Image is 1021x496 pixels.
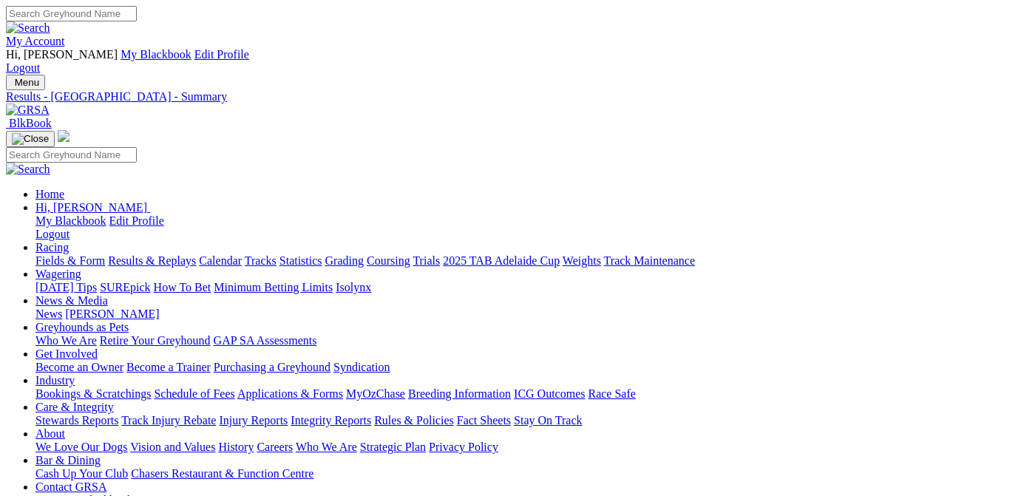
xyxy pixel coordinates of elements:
[35,387,1015,401] div: Industry
[35,347,98,360] a: Get Involved
[35,254,1015,268] div: Racing
[108,254,196,267] a: Results & Replays
[333,361,390,373] a: Syndication
[279,254,322,267] a: Statistics
[35,308,1015,321] div: News & Media
[6,48,1015,75] div: My Account
[35,268,81,280] a: Wagering
[588,387,635,400] a: Race Safe
[35,201,150,214] a: Hi, [PERSON_NAME]
[65,308,159,320] a: [PERSON_NAME]
[35,374,75,387] a: Industry
[443,254,560,267] a: 2025 TAB Adelaide Cup
[35,414,1015,427] div: Care & Integrity
[35,294,108,307] a: News & Media
[218,441,254,453] a: History
[35,361,1015,374] div: Get Involved
[214,281,333,293] a: Minimum Betting Limits
[6,6,137,21] input: Search
[35,214,106,227] a: My Blackbook
[121,414,216,427] a: Track Injury Rebate
[35,427,65,440] a: About
[35,441,127,453] a: We Love Our Dogs
[245,254,277,267] a: Tracks
[35,361,123,373] a: Become an Owner
[563,254,601,267] a: Weights
[35,214,1015,241] div: Hi, [PERSON_NAME]
[6,147,137,163] input: Search
[35,334,97,347] a: Who We Are
[126,361,211,373] a: Become a Trainer
[336,281,371,293] a: Isolynx
[100,281,150,293] a: SUREpick
[35,467,128,480] a: Cash Up Your Club
[325,254,364,267] a: Grading
[296,441,357,453] a: Who We Are
[374,414,454,427] a: Rules & Policies
[35,467,1015,480] div: Bar & Dining
[604,254,695,267] a: Track Maintenance
[6,35,65,47] a: My Account
[109,214,164,227] a: Edit Profile
[35,188,64,200] a: Home
[514,414,582,427] a: Stay On Track
[35,201,147,214] span: Hi, [PERSON_NAME]
[154,281,211,293] a: How To Bet
[360,441,426,453] a: Strategic Plan
[6,75,45,90] button: Toggle navigation
[35,254,105,267] a: Fields & Form
[6,61,40,74] a: Logout
[100,334,211,347] a: Retire Your Greyhound
[15,77,39,88] span: Menu
[199,254,242,267] a: Calendar
[35,281,1015,294] div: Wagering
[35,401,114,413] a: Care & Integrity
[35,480,106,493] a: Contact GRSA
[6,48,118,61] span: Hi, [PERSON_NAME]
[257,441,293,453] a: Careers
[6,103,50,117] img: GRSA
[214,361,330,373] a: Purchasing a Greyhound
[219,414,288,427] a: Injury Reports
[214,334,317,347] a: GAP SA Assessments
[6,131,55,147] button: Toggle navigation
[35,387,151,400] a: Bookings & Scratchings
[130,441,215,453] a: Vision and Values
[429,441,498,453] a: Privacy Policy
[121,48,191,61] a: My Blackbook
[58,130,69,142] img: logo-grsa-white.png
[291,414,371,427] a: Integrity Reports
[367,254,410,267] a: Coursing
[35,228,69,240] a: Logout
[6,163,50,176] img: Search
[408,387,511,400] a: Breeding Information
[346,387,405,400] a: MyOzChase
[35,308,62,320] a: News
[154,387,234,400] a: Schedule of Fees
[35,414,118,427] a: Stewards Reports
[6,117,52,129] a: BlkBook
[12,133,49,145] img: Close
[35,281,97,293] a: [DATE] Tips
[194,48,249,61] a: Edit Profile
[237,387,343,400] a: Applications & Forms
[131,467,313,480] a: Chasers Restaurant & Function Centre
[514,387,585,400] a: ICG Outcomes
[35,454,101,466] a: Bar & Dining
[6,21,50,35] img: Search
[35,334,1015,347] div: Greyhounds as Pets
[35,321,129,333] a: Greyhounds as Pets
[413,254,440,267] a: Trials
[35,441,1015,454] div: About
[457,414,511,427] a: Fact Sheets
[9,117,52,129] span: BlkBook
[35,241,69,254] a: Racing
[6,90,1015,103] a: Results - [GEOGRAPHIC_DATA] - Summary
